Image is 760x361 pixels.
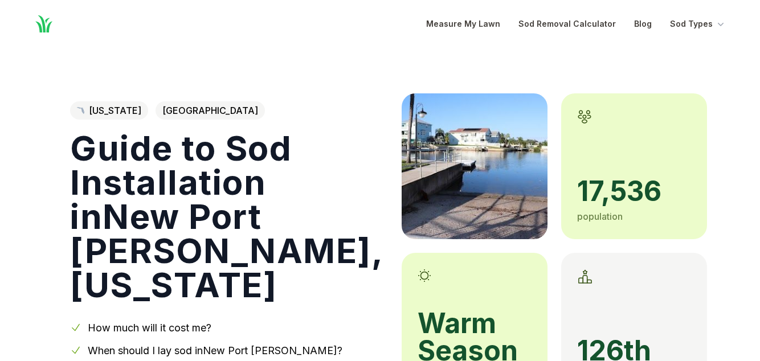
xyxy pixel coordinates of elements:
[156,101,265,120] span: [GEOGRAPHIC_DATA]
[426,17,500,31] a: Measure My Lawn
[70,131,383,302] h1: Guide to Sod Installation in New Port [PERSON_NAME] , [US_STATE]
[518,17,616,31] a: Sod Removal Calculator
[402,93,547,239] img: A picture of New Port Richey
[88,344,342,356] a: When should I lay sod inNew Port [PERSON_NAME]?
[88,322,211,334] a: How much will it cost me?
[70,101,148,120] a: [US_STATE]
[77,107,84,114] img: Florida state outline
[577,178,691,205] span: 17,536
[670,17,726,31] button: Sod Types
[577,211,623,222] span: population
[634,17,652,31] a: Blog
